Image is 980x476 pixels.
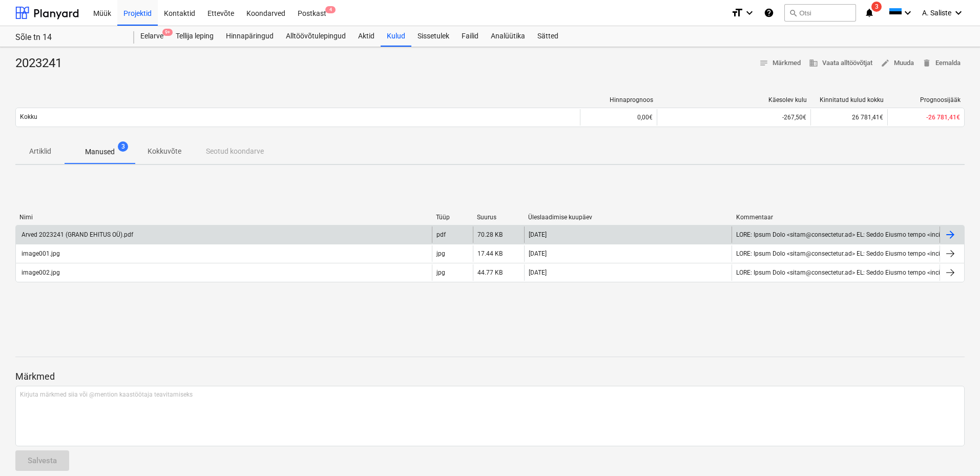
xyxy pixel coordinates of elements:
a: Tellija leping [170,26,220,47]
div: Kinnitatud kulud kokku [815,96,884,104]
a: Hinnapäringud [220,26,280,47]
iframe: Chat Widget [929,427,980,476]
span: Vaata alltöövõtjat [809,57,872,69]
div: Suurus [477,214,520,221]
p: Märkmed [15,370,965,383]
div: Üleslaadimise kuupäev [528,214,728,221]
i: Abikeskus [764,7,774,19]
div: Käesolev kulu [661,96,807,104]
div: 2023241 [15,55,70,72]
a: Aktid [352,26,381,47]
div: 44.77 KB [477,269,503,276]
a: Kulud [381,26,411,47]
div: -267,50€ [661,114,806,121]
div: Sõle tn 14 [15,32,122,43]
span: Eemalda [922,57,961,69]
button: Vaata alltöövõtjat [805,55,877,71]
a: Sissetulek [411,26,455,47]
div: Prognoosijääk [892,96,961,104]
div: 26 781,41€ [810,109,887,126]
p: Artiklid [28,146,52,157]
span: notes [759,58,768,68]
button: Eemalda [918,55,965,71]
div: jpg [436,269,445,276]
span: business [809,58,818,68]
span: 3 [871,2,882,12]
div: [DATE] [529,269,547,276]
a: Analüütika [485,26,531,47]
div: [DATE] [529,231,547,238]
span: -26 781,41€ [926,114,960,121]
div: Hinnaprognoos [585,96,653,104]
button: Otsi [784,4,856,22]
i: format_size [731,7,743,19]
p: Kokku [20,113,37,121]
a: Alltöövõtulepingud [280,26,352,47]
div: pdf [436,231,446,238]
i: keyboard_arrow_down [743,7,756,19]
button: Muuda [877,55,918,71]
span: Muuda [881,57,914,69]
a: Sätted [531,26,565,47]
a: Failid [455,26,485,47]
span: edit [881,58,890,68]
span: delete [922,58,931,68]
div: Arved 2023241 (GRAND EHITUS OÜ).pdf [20,231,133,238]
div: 70.28 KB [477,231,503,238]
span: 9+ [162,29,173,36]
div: Tüüp [436,214,469,221]
p: Manused [85,147,115,157]
div: 17.44 KB [477,250,503,257]
div: image002.jpg [20,269,60,276]
div: Eelarve [134,26,170,47]
div: Kommentaar [736,214,936,221]
span: search [789,9,797,17]
div: 0,00€ [580,109,657,126]
span: Märkmed [759,57,801,69]
div: Nimi [19,214,428,221]
span: 4 [325,6,336,13]
i: keyboard_arrow_down [952,7,965,19]
div: [DATE] [529,250,547,257]
a: Eelarve9+ [134,26,170,47]
span: 3 [118,141,128,152]
div: image001.jpg [20,250,60,257]
div: jpg [436,250,445,257]
button: Märkmed [755,55,805,71]
span: A. Saliste [922,9,951,17]
i: keyboard_arrow_down [902,7,914,19]
p: Kokkuvõte [148,146,181,157]
i: notifications [864,7,874,19]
